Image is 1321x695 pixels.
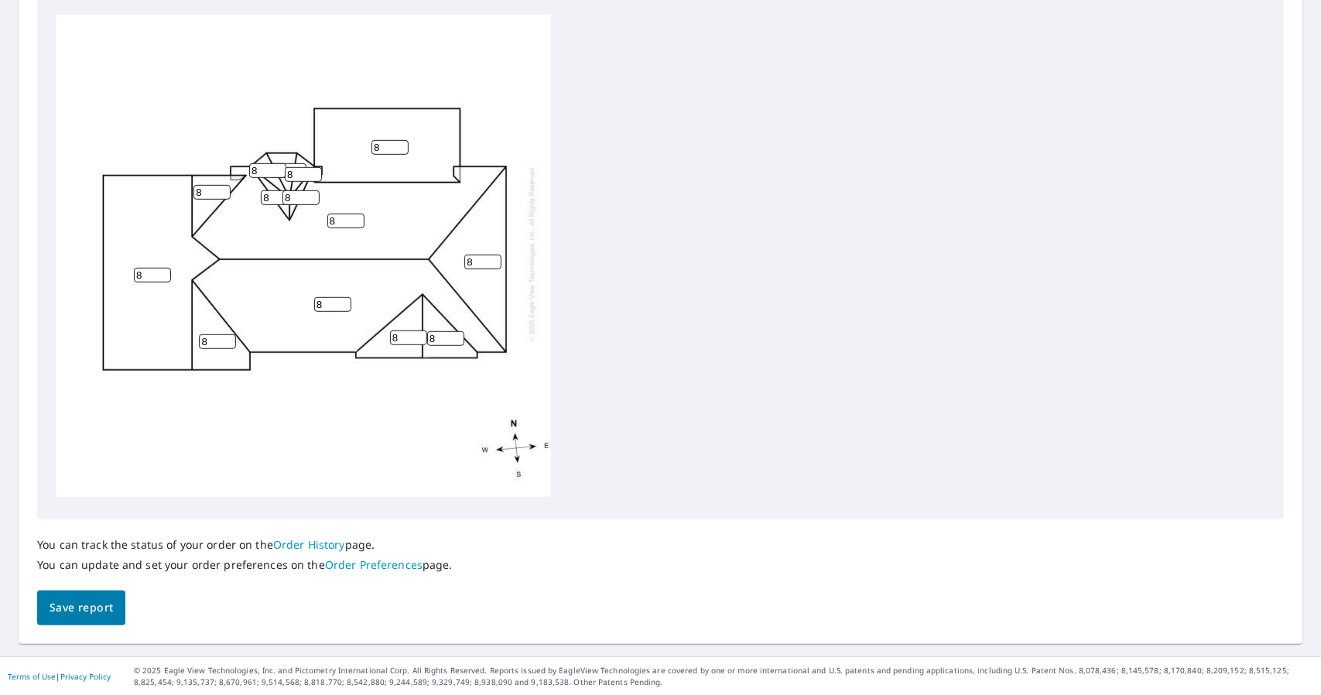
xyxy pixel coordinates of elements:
p: You can track the status of your order on the page. [37,538,453,552]
button: Save report [37,591,125,625]
p: You can update and set your order preferences on the page. [37,558,453,572]
span: Save report [50,598,113,618]
p: | [8,672,111,681]
a: Order Preferences [325,557,423,572]
p: © 2025 Eagle View Technologies, Inc. and Pictometry International Corp. All Rights Reserved. Repo... [134,665,1313,688]
a: Privacy Policy [60,671,111,682]
a: Terms of Use [8,671,56,682]
a: Order History [273,537,345,552]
